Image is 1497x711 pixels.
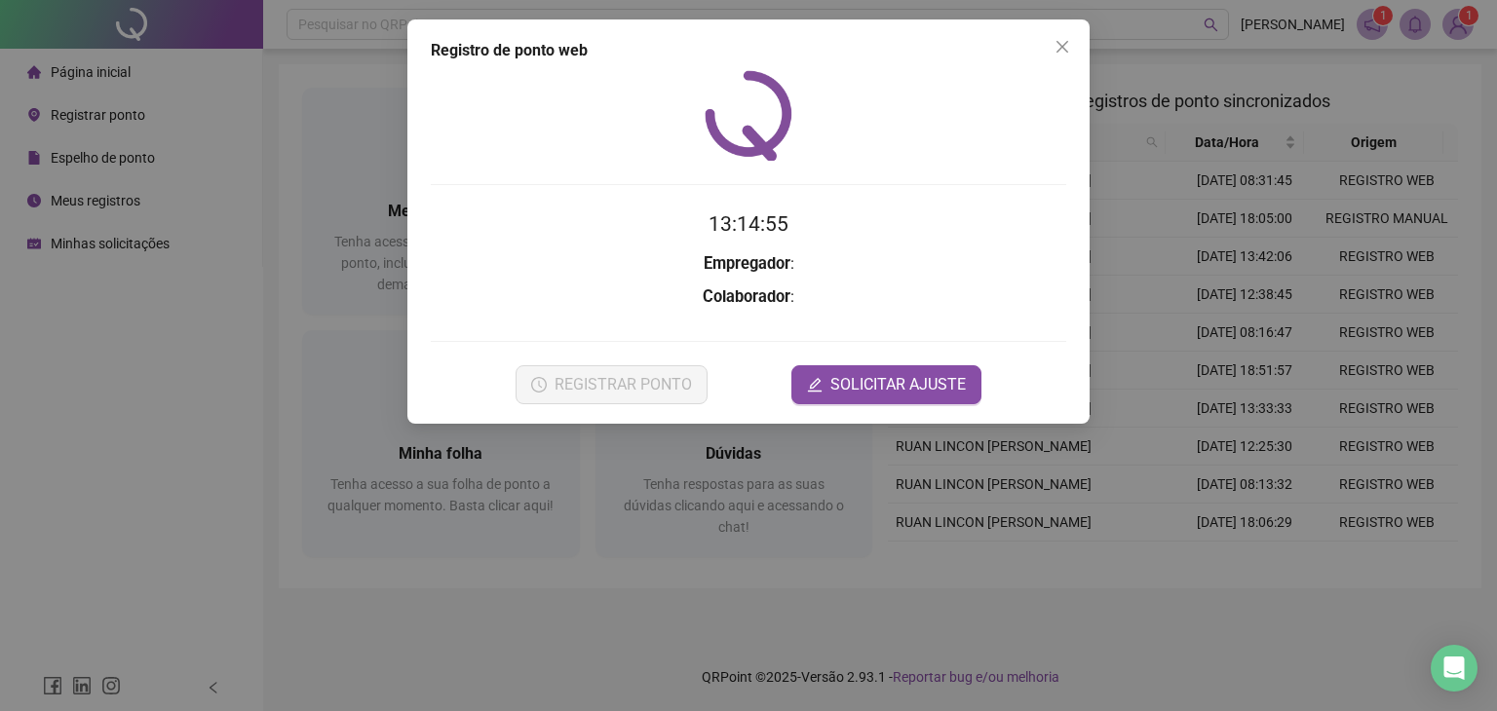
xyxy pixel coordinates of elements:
[431,39,1066,62] div: Registro de ponto web
[807,377,823,393] span: edit
[1055,39,1070,55] span: close
[1047,31,1078,62] button: Close
[703,287,790,306] strong: Colaborador
[709,212,788,236] time: 13:14:55
[704,254,790,273] strong: Empregador
[516,365,708,404] button: REGISTRAR PONTO
[431,251,1066,277] h3: :
[705,70,792,161] img: QRPoint
[1431,645,1478,692] div: Open Intercom Messenger
[830,373,966,396] span: SOLICITAR AJUSTE
[791,365,981,404] button: editSOLICITAR AJUSTE
[431,284,1066,310] h3: :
